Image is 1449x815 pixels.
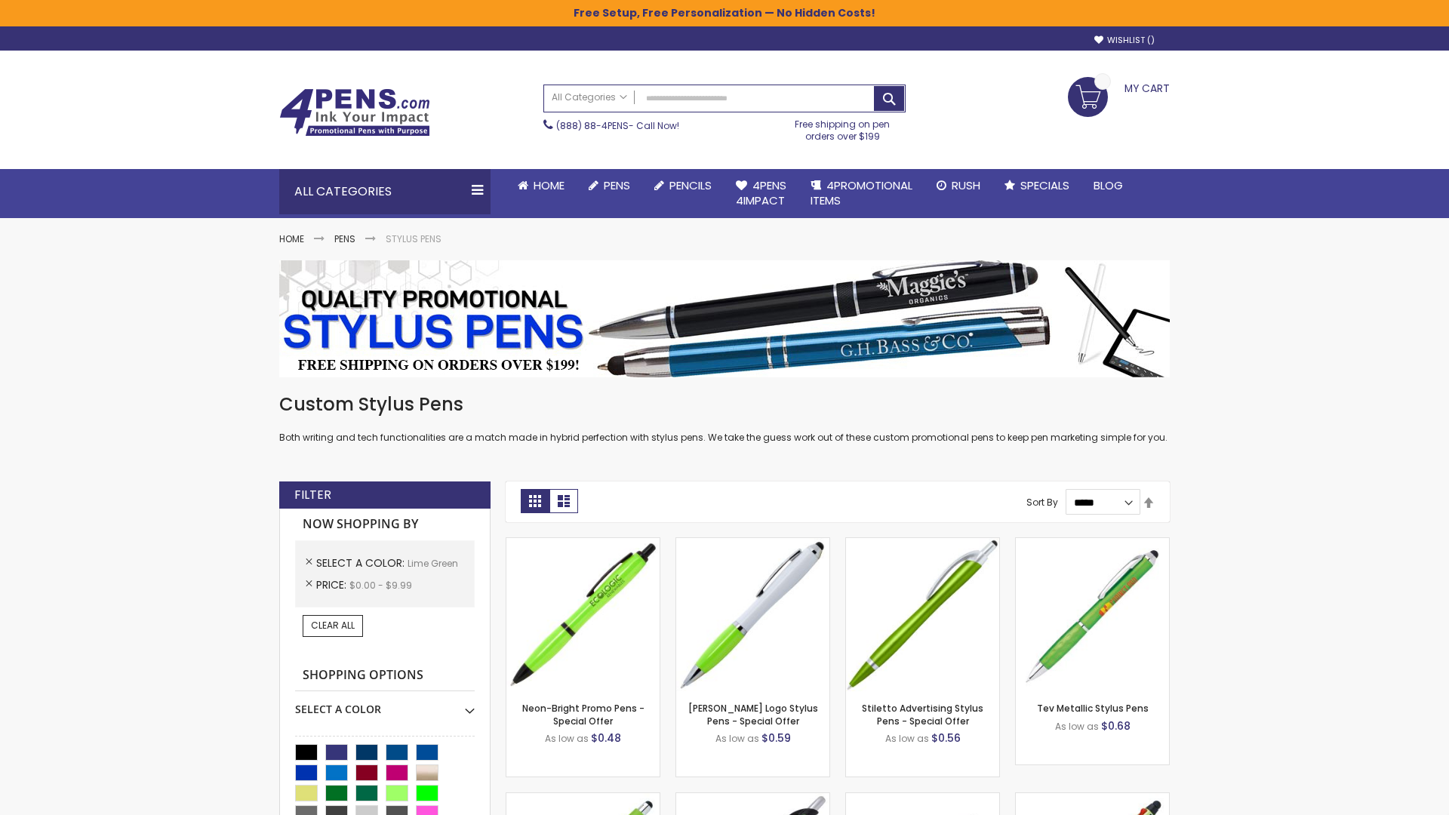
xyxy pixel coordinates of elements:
[316,577,349,592] span: Price
[522,702,645,727] a: Neon-Bright Promo Pens - Special Offer
[279,392,1170,417] h1: Custom Stylus Pens
[334,232,355,245] a: Pens
[295,509,475,540] strong: Now Shopping by
[811,177,912,208] span: 4PROMOTIONAL ITEMS
[556,119,629,132] a: (888) 88-4PENS
[279,169,491,214] div: All Categories
[604,177,630,193] span: Pens
[506,792,660,805] a: Pearl Element Stylus Pens-Lime Green
[534,177,565,193] span: Home
[506,537,660,550] a: Neon-Bright Promo Pens-Lime Green
[552,91,627,103] span: All Categories
[736,177,786,208] span: 4Pens 4impact
[688,702,818,727] a: [PERSON_NAME] Logo Stylus Pens - Special Offer
[846,537,999,550] a: Stiletto Advertising Stylus Pens-Lime Green
[544,85,635,110] a: All Categories
[295,691,475,717] div: Select A Color
[1094,35,1155,46] a: Wishlist
[642,169,724,202] a: Pencils
[386,232,441,245] strong: Stylus Pens
[1016,792,1169,805] a: Orbitor 4 Color Assorted Ink Metallic Stylus Pens-Lime Green
[506,538,660,691] img: Neon-Bright Promo Pens-Lime Green
[780,112,906,143] div: Free shipping on pen orders over $199
[577,169,642,202] a: Pens
[924,169,992,202] a: Rush
[1026,496,1058,509] label: Sort By
[931,730,961,746] span: $0.56
[521,489,549,513] strong: Grid
[846,538,999,691] img: Stiletto Advertising Stylus Pens-Lime Green
[952,177,980,193] span: Rush
[1037,702,1149,715] a: Tev Metallic Stylus Pens
[294,487,331,503] strong: Filter
[1101,718,1131,733] span: $0.68
[408,557,458,570] span: Lime Green
[545,732,589,745] span: As low as
[349,579,412,592] span: $0.00 - $9.99
[295,660,475,692] strong: Shopping Options
[676,537,829,550] a: Kimberly Logo Stylus Pens-Lime Green
[279,88,430,137] img: 4Pens Custom Pens and Promotional Products
[715,732,759,745] span: As low as
[862,702,983,727] a: Stiletto Advertising Stylus Pens - Special Offer
[724,169,798,218] a: 4Pens4impact
[846,792,999,805] a: Cyber Stylus 0.7mm Fine Point Gel Grip Pen-Lime Green
[1016,538,1169,691] img: Tev Metallic Stylus Pens-Lime Green
[1081,169,1135,202] a: Blog
[1016,537,1169,550] a: Tev Metallic Stylus Pens-Lime Green
[1055,720,1099,733] span: As low as
[506,169,577,202] a: Home
[316,555,408,570] span: Select A Color
[1020,177,1069,193] span: Specials
[885,732,929,745] span: As low as
[279,232,304,245] a: Home
[591,730,621,746] span: $0.48
[761,730,791,746] span: $0.59
[676,792,829,805] a: Story Stylus Custom Pen-Lime Green
[279,260,1170,377] img: Stylus Pens
[798,169,924,218] a: 4PROMOTIONALITEMS
[992,169,1081,202] a: Specials
[669,177,712,193] span: Pencils
[279,392,1170,444] div: Both writing and tech functionalities are a match made in hybrid perfection with stylus pens. We ...
[676,538,829,691] img: Kimberly Logo Stylus Pens-Lime Green
[311,619,355,632] span: Clear All
[1094,177,1123,193] span: Blog
[556,119,679,132] span: - Call Now!
[303,615,363,636] a: Clear All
